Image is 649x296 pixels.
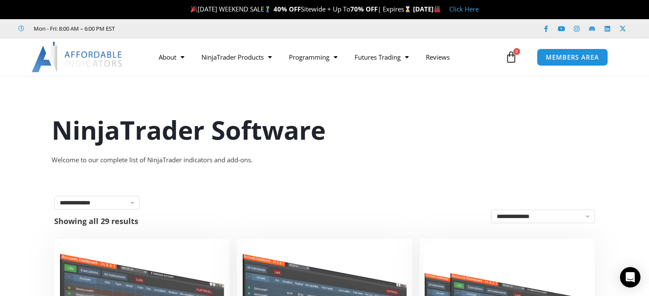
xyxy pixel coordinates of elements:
a: Reviews [417,47,458,67]
iframe: Customer reviews powered by Trustpilot [127,24,255,33]
span: [DATE] WEEKEND SALE Sitewide + Up To | Expires [189,5,413,13]
p: Showing all 29 results [54,217,138,225]
a: Click Here [449,5,479,13]
img: ⌛ [405,6,411,12]
span: MEMBERS AREA [546,54,599,60]
h1: NinjaTrader Software [52,112,598,148]
a: Futures Trading [346,47,417,67]
a: About [150,47,193,67]
div: Welcome to our complete list of NinjaTrader indicators and add-ons. [52,154,598,166]
span: Mon - Fri: 8:00 AM – 6:00 PM EST [32,23,115,34]
nav: Menu [150,47,503,67]
strong: [DATE] [413,5,441,13]
a: 0 [492,45,530,69]
div: Open Intercom Messenger [620,267,640,287]
img: 🏌️‍♂️ [265,6,271,12]
a: Programming [280,47,346,67]
span: 0 [513,48,520,55]
strong: 40% OFF [274,5,301,13]
a: NinjaTrader Products [193,47,280,67]
strong: 70% OFF [350,5,378,13]
select: Shop order [491,210,595,223]
img: LogoAI | Affordable Indicators – NinjaTrader [32,42,123,72]
img: 🎉 [191,6,197,12]
a: MEMBERS AREA [537,49,608,66]
img: 🏭 [434,6,440,12]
